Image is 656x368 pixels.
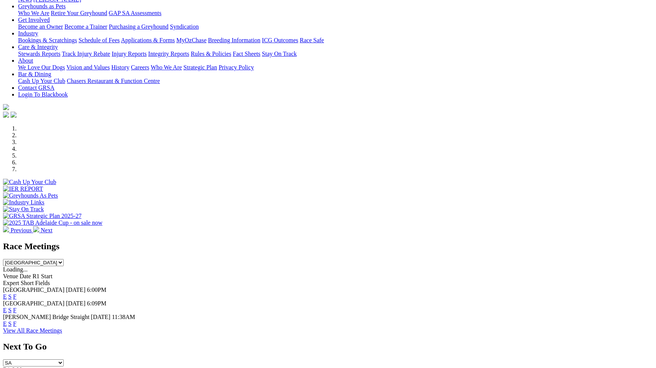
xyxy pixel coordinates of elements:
[78,37,119,43] a: Schedule of Fees
[3,273,18,279] span: Venue
[3,342,653,352] h2: Next To Go
[18,23,63,30] a: Become an Owner
[109,23,168,30] a: Purchasing a Greyhound
[170,23,199,30] a: Syndication
[121,37,175,43] a: Applications & Forms
[18,10,653,17] div: Greyhounds as Pets
[13,293,17,300] a: F
[33,227,52,233] a: Next
[262,37,298,43] a: ICG Outcomes
[18,37,77,43] a: Bookings & Scratchings
[11,112,17,118] img: twitter.svg
[18,37,653,44] div: Industry
[183,64,217,71] a: Strategic Plan
[208,37,260,43] a: Breeding Information
[176,37,206,43] a: MyOzChase
[64,23,107,30] a: Become a Trainer
[111,64,129,71] a: History
[66,300,86,307] span: [DATE]
[18,91,68,98] a: Login To Blackbook
[67,78,160,84] a: Chasers Restaurant & Function Centre
[151,64,182,71] a: Who We Are
[3,104,9,110] img: logo-grsa-white.png
[87,300,107,307] span: 6:09PM
[3,199,44,206] img: Industry Links
[131,64,149,71] a: Careers
[3,293,7,300] a: E
[33,226,39,232] img: chevron-right-pager-white.svg
[8,293,12,300] a: S
[3,327,62,334] a: View All Race Meetings
[3,179,56,186] img: Cash Up Your Club
[3,320,7,327] a: E
[20,273,31,279] span: Date
[8,307,12,313] a: S
[3,213,81,219] img: GRSA Strategic Plan 2025-27
[18,64,65,71] a: We Love Our Dogs
[11,227,32,233] span: Previous
[3,226,9,232] img: chevron-left-pager-white.svg
[3,206,44,213] img: Stay On Track
[3,266,28,273] span: Loading...
[3,227,33,233] a: Previous
[3,186,43,192] img: IER REPORT
[262,51,297,57] a: Stay On Track
[32,273,52,279] span: R1 Start
[18,51,653,57] div: Care & Integrity
[87,287,107,293] span: 6:00PM
[112,314,135,320] span: 11:38AM
[18,23,653,30] div: Get Involved
[21,280,34,286] span: Short
[18,64,653,71] div: About
[66,287,86,293] span: [DATE]
[18,30,38,37] a: Industry
[18,3,66,9] a: Greyhounds as Pets
[3,241,653,251] h2: Race Meetings
[191,51,231,57] a: Rules & Policies
[148,51,189,57] a: Integrity Reports
[3,287,64,293] span: [GEOGRAPHIC_DATA]
[3,112,9,118] img: facebook.svg
[91,314,110,320] span: [DATE]
[8,320,12,327] a: S
[18,84,54,91] a: Contact GRSA
[3,219,102,226] img: 2025 TAB Adelaide Cup - on sale now
[18,71,51,77] a: Bar & Dining
[18,10,49,16] a: Who We Are
[109,10,162,16] a: GAP SA Assessments
[3,307,7,313] a: E
[112,51,147,57] a: Injury Reports
[51,10,107,16] a: Retire Your Greyhound
[233,51,260,57] a: Fact Sheets
[3,192,58,199] img: Greyhounds As Pets
[41,227,52,233] span: Next
[300,37,324,43] a: Race Safe
[18,17,50,23] a: Get Involved
[18,78,65,84] a: Cash Up Your Club
[18,44,58,50] a: Care & Integrity
[18,78,653,84] div: Bar & Dining
[3,280,19,286] span: Expert
[35,280,50,286] span: Fields
[13,307,17,313] a: F
[18,57,33,64] a: About
[3,300,64,307] span: [GEOGRAPHIC_DATA]
[18,51,60,57] a: Stewards Reports
[219,64,254,71] a: Privacy Policy
[62,51,110,57] a: Track Injury Rebate
[13,320,17,327] a: F
[66,64,110,71] a: Vision and Values
[3,314,89,320] span: [PERSON_NAME] Bridge Straight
